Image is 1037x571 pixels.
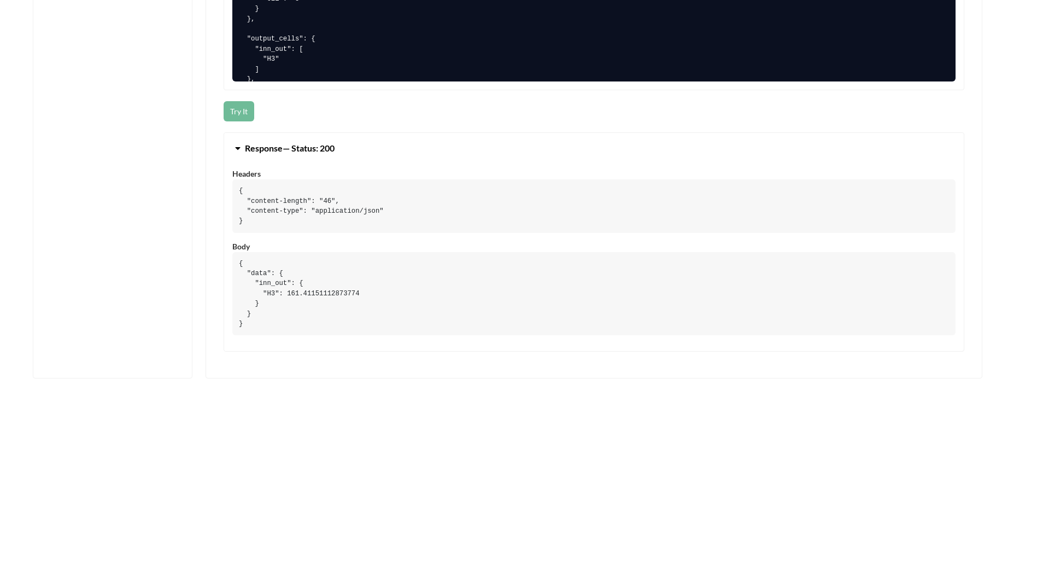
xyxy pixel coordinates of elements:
[232,252,956,336] pre: { "data": { "inn_out": { "H3": 161.41151112873774 } } }
[245,143,335,153] span: Response — Status: 200
[232,241,956,252] div: Body
[232,168,956,179] div: Headers
[232,179,956,233] pre: { "content-length": "46", "content-type": "application/json" }
[224,101,254,121] button: Try It
[224,133,964,164] button: Response— Status: 200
